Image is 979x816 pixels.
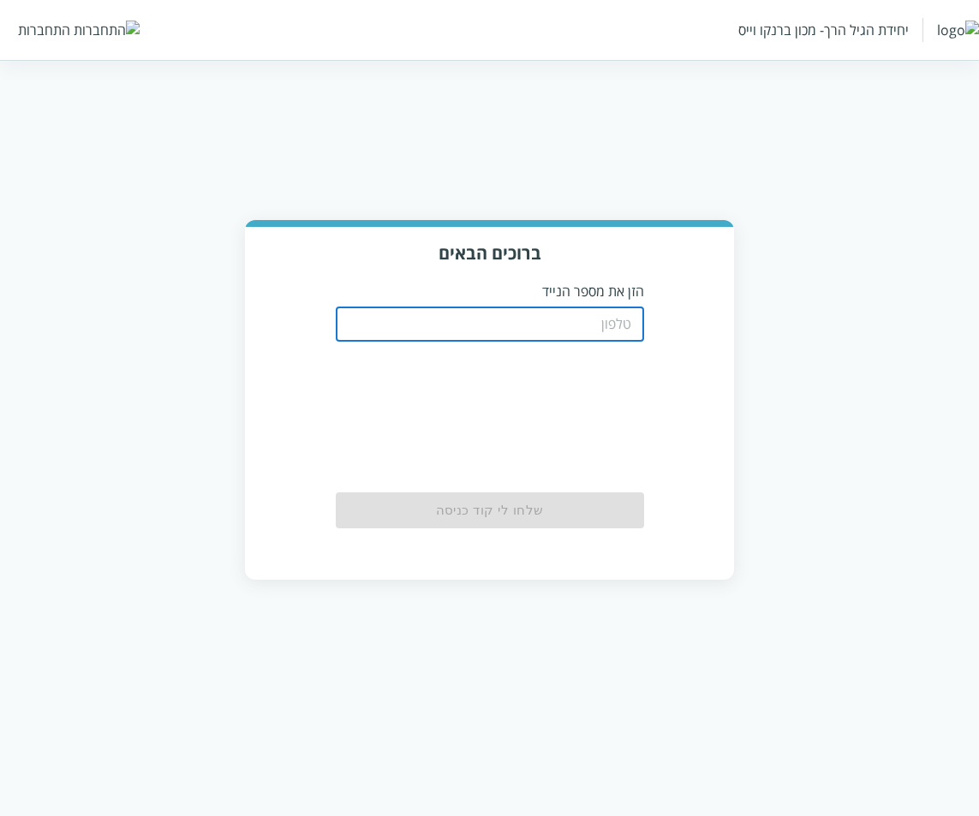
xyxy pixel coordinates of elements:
div: יחידת הגיל הרך- מכון ברנקו וייס [738,21,909,39]
input: טלפון [336,307,644,342]
p: הזן את מספר הנייד [336,282,644,301]
h3: ברוכים הבאים [260,241,719,265]
img: logo [937,21,979,39]
iframe: reCAPTCHA [504,352,644,475]
div: התחברות [18,21,70,39]
img: התחברות [74,21,140,39]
